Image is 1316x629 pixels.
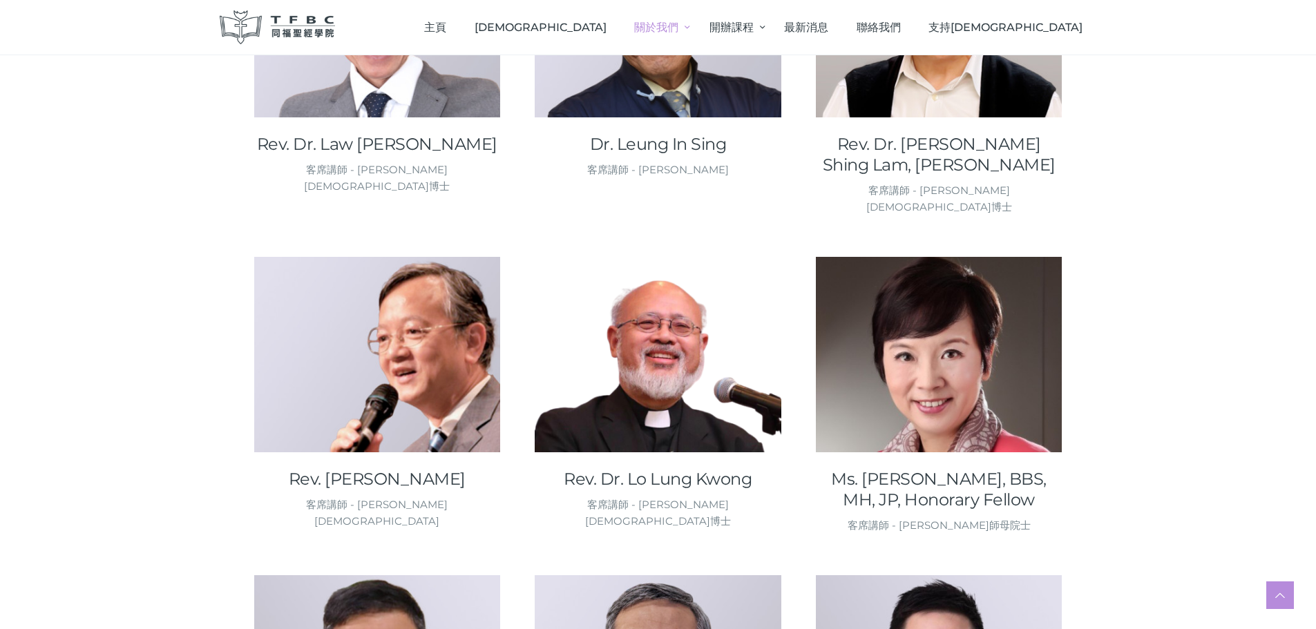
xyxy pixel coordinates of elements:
div: 客席講師 - [PERSON_NAME]師母院士 [816,517,1062,534]
span: 開辦課程 [709,21,754,34]
a: 聯絡我們 [842,7,915,48]
div: 客席講師 - [PERSON_NAME][DEMOGRAPHIC_DATA]博士 [816,182,1062,215]
span: 關於我們 [634,21,678,34]
div: 客席講師 - [PERSON_NAME][DEMOGRAPHIC_DATA] [254,496,501,530]
a: Rev. Dr. Lo Lung Kwong [535,469,781,490]
a: Ms. [PERSON_NAME], BBS, MH, JP, Honorary Fellow [816,469,1062,510]
a: Rev. [PERSON_NAME] [254,469,501,490]
div: 客席講師 - [PERSON_NAME][DEMOGRAPHIC_DATA]博士 [254,162,501,195]
span: [DEMOGRAPHIC_DATA] [475,21,607,34]
span: 支持[DEMOGRAPHIC_DATA] [928,21,1083,34]
div: 客席講師 - [PERSON_NAME][DEMOGRAPHIC_DATA]博士 [535,496,781,530]
span: 聯絡我們 [857,21,901,34]
span: 主頁 [424,21,446,34]
span: 最新消息 [784,21,828,34]
a: [DEMOGRAPHIC_DATA] [460,7,620,48]
a: Scroll to top [1266,581,1294,609]
a: 關於我們 [620,7,695,48]
a: 最新消息 [770,7,843,48]
a: 開辦課程 [695,7,770,48]
a: Dr. Leung In Sing [535,134,781,155]
img: 同福聖經學院 TFBC [220,10,336,44]
a: Rev. Dr. Law [PERSON_NAME] [254,134,501,155]
div: 客席講師 - [PERSON_NAME] [535,162,781,178]
a: 主頁 [410,7,461,48]
a: Rev. Dr. [PERSON_NAME] Shing Lam, [PERSON_NAME] [816,134,1062,175]
a: 支持[DEMOGRAPHIC_DATA] [915,7,1097,48]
